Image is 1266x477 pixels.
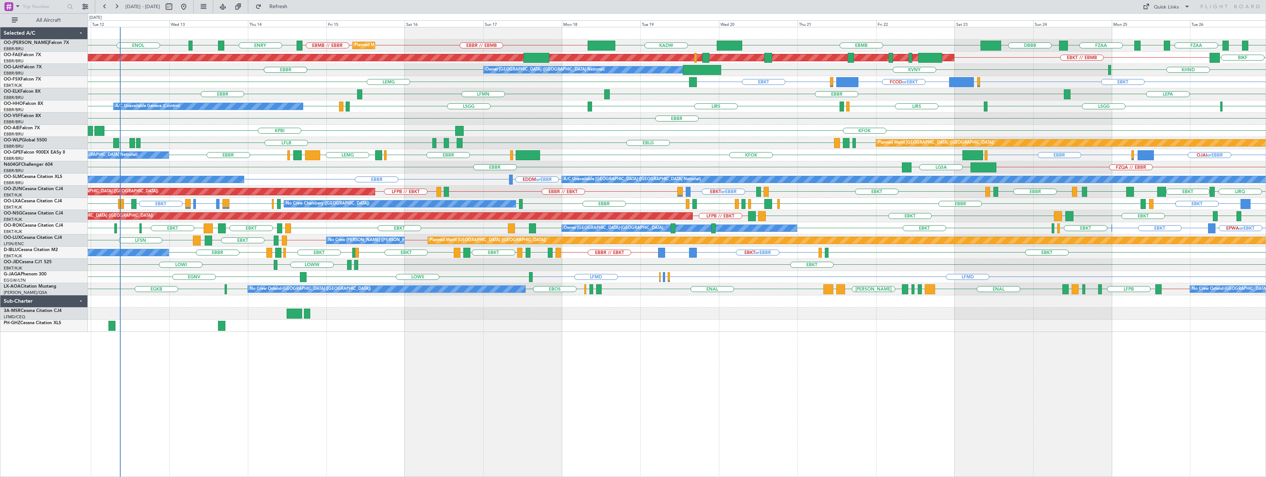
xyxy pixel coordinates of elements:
[115,101,180,112] div: A/C Unavailable Geneva (Cointrin)
[405,20,483,27] div: Sat 16
[4,83,22,88] a: EBKT/KJK
[483,20,562,27] div: Sun 17
[485,64,605,75] div: Owner [GEOGRAPHIC_DATA] ([GEOGRAPHIC_DATA] National)
[4,126,20,130] span: OO-AIE
[4,205,22,210] a: EBKT/KJK
[4,265,22,271] a: EBKT/KJK
[328,235,417,246] div: No Crew [PERSON_NAME] ([PERSON_NAME])
[4,58,24,64] a: EBBR/BRU
[8,14,80,26] button: All Aircraft
[4,89,41,94] a: OO-ELKFalcon 8X
[4,162,53,167] a: N604GFChallenger 604
[4,162,21,167] span: N604GF
[4,41,49,45] span: OO-[PERSON_NAME]
[876,20,955,27] div: Fri 22
[1139,1,1194,13] button: Quick Links
[4,223,22,228] span: OO-ROK
[4,223,63,228] a: OO-ROKCessna Citation CJ4
[354,40,488,51] div: Planned Maint [GEOGRAPHIC_DATA] ([GEOGRAPHIC_DATA] National)
[4,272,46,277] a: G-JAGAPhenom 300
[4,65,21,69] span: OO-LAH
[4,278,26,283] a: EGGW/LTN
[4,150,21,155] span: OO-GPE
[4,168,24,174] a: EBBR/BRU
[4,107,24,113] a: EBBR/BRU
[4,211,63,216] a: OO-NSGCessna Citation CJ4
[798,20,876,27] div: Thu 21
[23,1,65,12] input: Trip Number
[430,235,546,246] div: Planned Maint [GEOGRAPHIC_DATA] ([GEOGRAPHIC_DATA])
[4,77,41,82] a: OO-FSXFalcon 7X
[4,272,21,277] span: G-JAGA
[4,236,21,240] span: OO-LUX
[4,314,25,320] a: LFMD/CEQ
[169,20,248,27] div: Wed 13
[4,187,22,191] span: OO-ZUN
[326,20,405,27] div: Fri 15
[4,65,42,69] a: OO-LAHFalcon 7X
[4,248,18,252] span: D-IBLU
[4,175,62,179] a: OO-SLMCessna Citation XLS
[4,41,69,45] a: OO-[PERSON_NAME]Falcon 7X
[4,175,21,179] span: OO-SLM
[91,20,169,27] div: Tue 12
[4,248,58,252] a: D-IBLUCessna Citation M2
[4,53,41,57] a: OO-FAEFalcon 7X
[4,253,22,259] a: EBKT/KJK
[4,236,62,240] a: OO-LUXCessna Citation CJ4
[4,114,41,118] a: OO-VSFFalcon 8X
[4,260,52,264] a: OO-JIDCessna CJ1 525
[4,138,22,143] span: OO-WLP
[4,284,21,289] span: LX-AOA
[125,3,160,10] span: [DATE] - [DATE]
[564,223,663,234] div: Owner [GEOGRAPHIC_DATA]-[GEOGRAPHIC_DATA]
[248,20,326,27] div: Thu 14
[4,71,24,76] a: EBBR/BRU
[4,290,47,295] a: [PERSON_NAME]/QSA
[4,77,21,82] span: OO-FSX
[4,217,22,222] a: EBKT/KJK
[286,198,369,209] div: No Crew Chambery ([GEOGRAPHIC_DATA])
[4,156,24,161] a: EBBR/BRU
[4,138,47,143] a: OO-WLPGlobal 5500
[4,126,40,130] a: OO-AIEFalcon 7X
[4,260,19,264] span: OO-JID
[1154,4,1179,11] div: Quick Links
[4,114,21,118] span: OO-VSF
[4,53,21,57] span: OO-FAE
[4,102,43,106] a: OO-HHOFalcon 8X
[564,174,701,185] div: A/C Unavailable [GEOGRAPHIC_DATA] ([GEOGRAPHIC_DATA] National)
[19,18,78,23] span: All Aircraft
[4,89,20,94] span: OO-ELK
[4,46,24,52] a: EBBR/BRU
[1112,20,1190,27] div: Mon 25
[4,309,62,313] a: 3A-MSRCessna Citation CJ4
[4,199,62,203] a: OO-LXACessna Citation CJ4
[640,20,719,27] div: Tue 19
[37,210,153,222] div: Planned Maint [GEOGRAPHIC_DATA] ([GEOGRAPHIC_DATA])
[263,4,294,9] span: Refresh
[4,229,22,234] a: EBKT/KJK
[4,309,21,313] span: 3A-MSR
[719,20,798,27] div: Wed 20
[4,284,56,289] a: LX-AOACitation Mustang
[4,131,24,137] a: EBBR/BRU
[878,137,994,148] div: Planned Maint [GEOGRAPHIC_DATA] ([GEOGRAPHIC_DATA])
[4,187,63,191] a: OO-ZUNCessna Citation CJ4
[4,102,23,106] span: OO-HHO
[4,119,24,125] a: EBBR/BRU
[4,144,24,149] a: EBBR/BRU
[4,241,24,247] a: LFSN/ENC
[252,1,296,13] button: Refresh
[89,15,102,21] div: [DATE]
[955,20,1033,27] div: Sat 23
[4,321,61,325] a: PH-GHZCessna Citation XLS
[4,199,21,203] span: OO-LXA
[37,186,158,197] div: Unplanned Maint [GEOGRAPHIC_DATA] ([GEOGRAPHIC_DATA])
[1033,20,1112,27] div: Sun 24
[4,150,65,155] a: OO-GPEFalcon 900EX EASy II
[4,321,20,325] span: PH-GHZ
[4,211,22,216] span: OO-NSG
[4,180,24,186] a: EBBR/BRU
[4,192,22,198] a: EBKT/KJK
